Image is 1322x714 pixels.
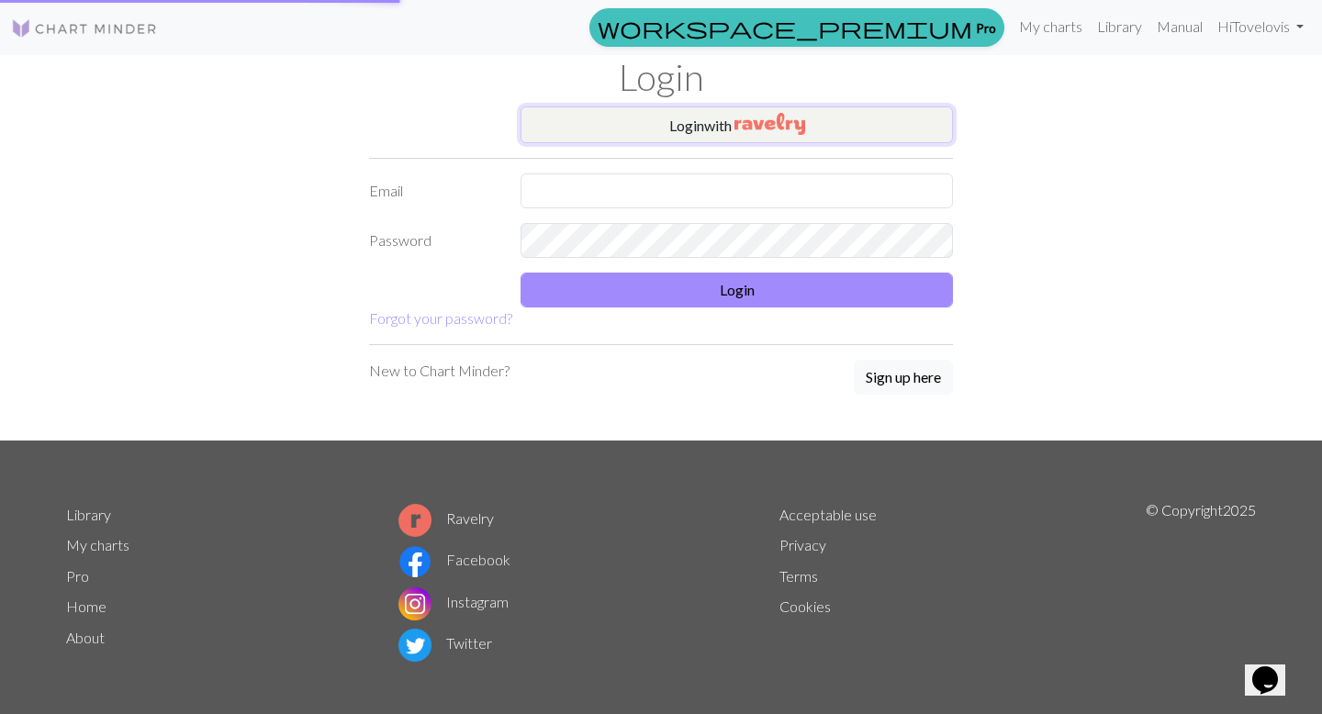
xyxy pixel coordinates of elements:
button: Loginwith [521,106,953,143]
iframe: chat widget [1245,641,1304,696]
span: workspace_premium [598,15,972,40]
img: Logo [11,17,158,39]
a: Library [1090,8,1149,45]
a: Ravelry [398,509,494,527]
img: Instagram logo [398,587,431,620]
p: © Copyright 2025 [1146,499,1256,666]
a: Twitter [398,634,492,652]
p: New to Chart Minder? [369,360,510,382]
a: My charts [1012,8,1090,45]
a: Cookies [779,597,831,615]
h1: Login [55,55,1267,99]
a: Forgot your password? [369,309,512,327]
a: Acceptable use [779,506,877,523]
label: Email [358,173,510,208]
a: Pro [66,567,89,585]
a: Sign up here [854,360,953,396]
label: Password [358,223,510,258]
img: Ravelry [734,113,805,135]
a: HiTovelovis [1210,8,1311,45]
button: Sign up here [854,360,953,395]
a: Manual [1149,8,1210,45]
a: Terms [779,567,818,585]
a: Pro [589,8,1004,47]
a: Library [66,506,111,523]
a: Privacy [779,536,826,553]
a: My charts [66,536,129,553]
a: Home [66,597,106,615]
button: Login [521,273,953,307]
img: Facebook logo [398,545,431,578]
img: Ravelry logo [398,504,431,537]
a: About [66,629,105,646]
a: Facebook [398,551,510,568]
img: Twitter logo [398,629,431,662]
a: Instagram [398,593,509,610]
